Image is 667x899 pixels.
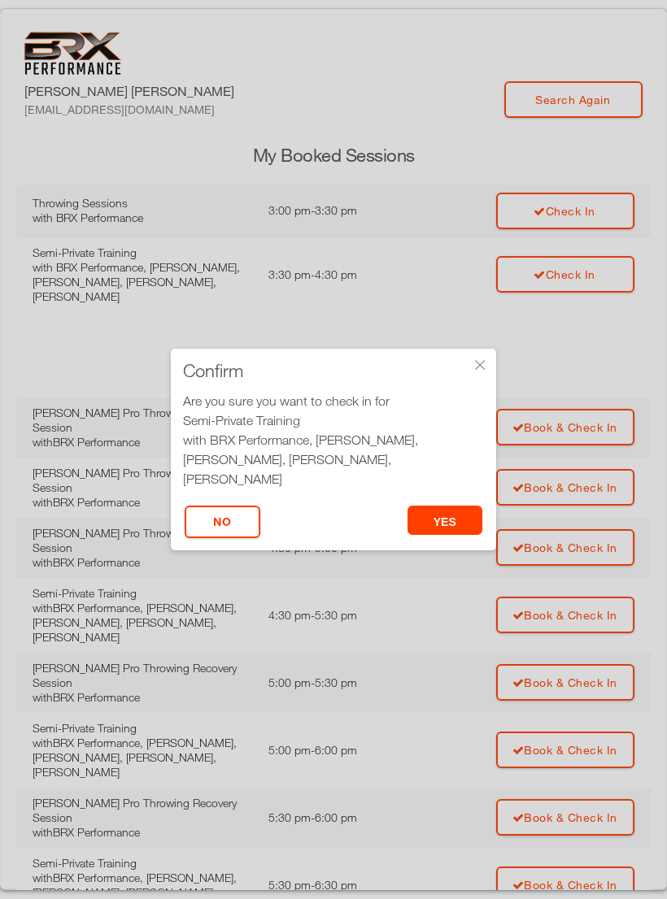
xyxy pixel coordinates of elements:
div: × [472,357,488,373]
div: Are you sure you want to check in for at 3:30 pm? [183,391,484,508]
span: Confirm [183,363,243,379]
div: Semi-Private Training [183,410,484,430]
div: with BRX Performance, [PERSON_NAME], [PERSON_NAME], [PERSON_NAME], [PERSON_NAME] [183,430,484,489]
button: yes [408,506,483,535]
button: No [185,506,260,538]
